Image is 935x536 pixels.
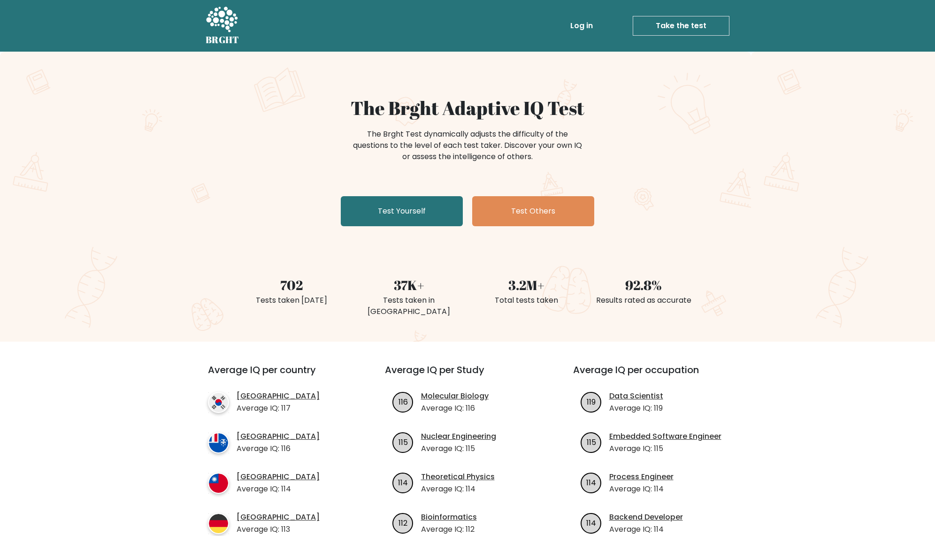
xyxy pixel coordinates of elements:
[238,275,345,295] div: 702
[421,403,489,414] p: Average IQ: 116
[609,391,663,402] a: Data Scientist
[590,275,697,295] div: 92.8%
[421,471,495,482] a: Theoretical Physics
[341,196,463,226] a: Test Yourself
[609,512,683,523] a: Backend Developer
[208,364,351,387] h3: Average IQ per country
[421,443,496,454] p: Average IQ: 115
[573,364,739,387] h3: Average IQ per occupation
[206,34,239,46] h5: BRGHT
[398,396,407,407] text: 116
[473,275,579,295] div: 3.2M+
[609,524,683,535] p: Average IQ: 114
[237,431,320,442] a: [GEOGRAPHIC_DATA]
[421,512,477,523] a: Bioinformatics
[356,295,462,317] div: Tests taken in [GEOGRAPHIC_DATA]
[472,196,594,226] a: Test Others
[208,513,229,534] img: country
[237,483,320,495] p: Average IQ: 114
[587,396,596,407] text: 119
[237,471,320,482] a: [GEOGRAPHIC_DATA]
[237,391,320,402] a: [GEOGRAPHIC_DATA]
[421,431,496,442] a: Nuclear Engineering
[237,403,320,414] p: Average IQ: 117
[208,392,229,413] img: country
[208,432,229,453] img: country
[609,443,721,454] p: Average IQ: 115
[399,517,407,528] text: 112
[237,512,320,523] a: [GEOGRAPHIC_DATA]
[237,443,320,454] p: Average IQ: 116
[567,16,597,35] a: Log in
[385,364,551,387] h3: Average IQ per Study
[586,517,596,528] text: 114
[421,483,495,495] p: Average IQ: 114
[398,477,408,488] text: 114
[421,391,489,402] a: Molecular Biology
[609,471,674,482] a: Process Engineer
[237,524,320,535] p: Average IQ: 113
[609,483,674,495] p: Average IQ: 114
[350,129,585,162] div: The Brght Test dynamically adjusts the difficulty of the questions to the level of each test take...
[609,403,663,414] p: Average IQ: 119
[238,295,345,306] div: Tests taken [DATE]
[590,295,697,306] div: Results rated as accurate
[238,97,697,119] h1: The Brght Adaptive IQ Test
[398,436,407,447] text: 115
[356,275,462,295] div: 37K+
[206,4,239,48] a: BRGHT
[421,524,477,535] p: Average IQ: 112
[586,477,596,488] text: 114
[473,295,579,306] div: Total tests taken
[609,431,721,442] a: Embedded Software Engineer
[586,436,596,447] text: 115
[633,16,729,36] a: Take the test
[208,473,229,494] img: country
